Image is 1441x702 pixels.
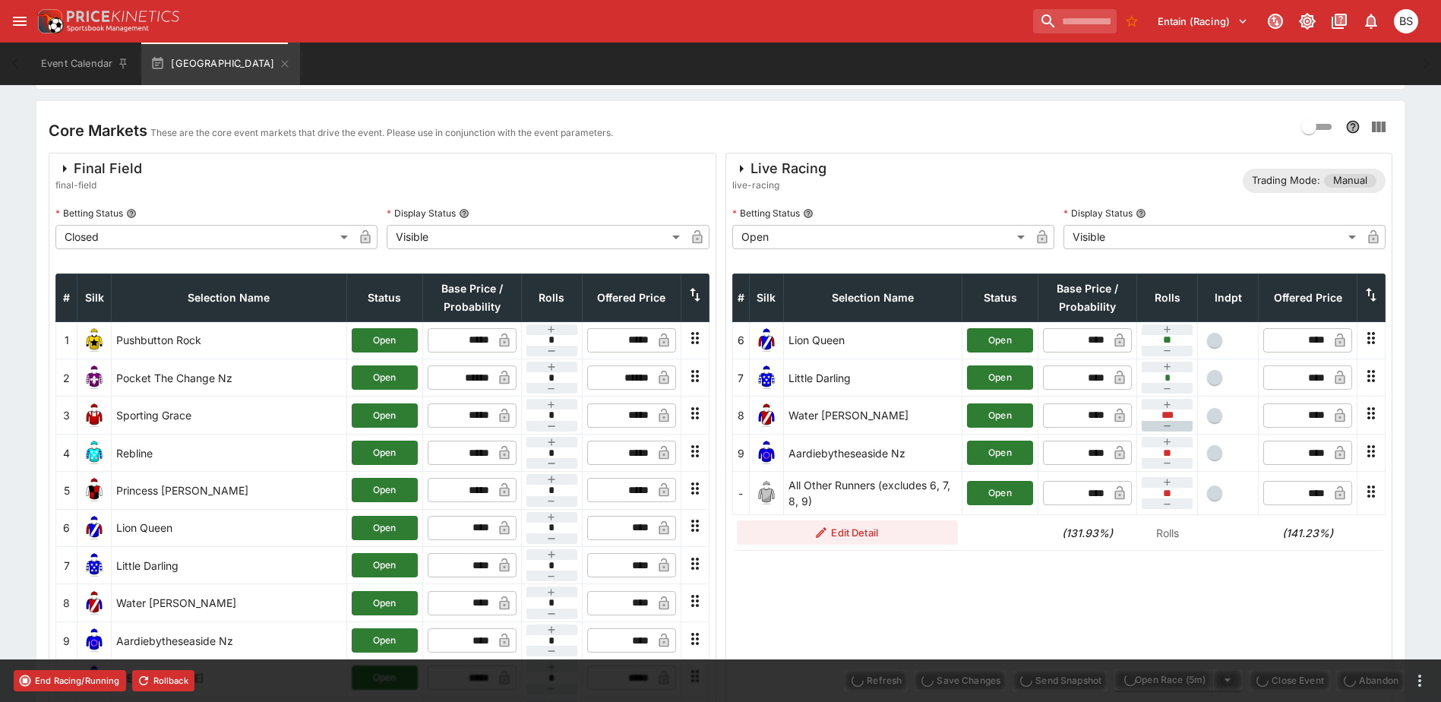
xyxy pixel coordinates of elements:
[82,553,106,577] img: runner 7
[732,472,749,515] td: -
[967,441,1033,465] button: Open
[967,328,1033,353] button: Open
[1259,274,1357,321] th: Offered Price
[962,274,1038,321] th: Status
[387,225,684,249] div: Visible
[352,328,418,353] button: Open
[1262,8,1289,35] button: Connected to PK
[56,359,77,397] td: 2
[56,274,77,321] th: #
[55,207,123,220] p: Betting Status
[1198,274,1259,321] th: Independent
[82,478,106,502] img: runner 5
[1142,525,1193,541] p: Rolls
[82,328,106,353] img: runner 1
[112,274,347,321] th: Selection Name
[732,434,749,471] td: 9
[754,365,779,390] img: runner 7
[749,274,783,321] th: Silk
[55,160,142,178] div: Final Field
[126,208,137,219] button: Betting Status
[56,397,77,434] td: 3
[783,434,962,471] td: Aardiebytheseaside Nz
[352,365,418,390] button: Open
[82,628,106,653] img: runner 9
[6,8,33,35] button: open drawer
[754,481,779,505] img: blank-silk.png
[56,472,77,509] td: 5
[521,274,582,321] th: Rolls
[352,403,418,428] button: Open
[582,274,681,321] th: Offered Price
[49,121,147,141] h4: Core Markets
[783,359,962,397] td: Little Darling
[112,434,347,471] td: Rebline
[803,208,814,219] button: Betting Status
[422,274,521,321] th: Base Price / Probability
[352,591,418,615] button: Open
[132,670,194,691] button: Rollback
[1326,8,1353,35] button: Documentation
[352,628,418,653] button: Open
[1336,672,1405,687] span: Mark an event as closed and abandoned.
[1063,225,1361,249] div: Visible
[112,321,347,359] td: Pushbutton Rock
[150,125,613,141] p: These are the core event markets that drive the event. Please use in conjunction with the event p...
[67,11,179,22] img: PriceKinetics
[783,397,962,434] td: Water [PERSON_NAME]
[56,434,77,471] td: 4
[56,547,77,584] td: 7
[754,441,779,465] img: runner 9
[1033,9,1117,33] input: search
[967,403,1033,428] button: Open
[112,359,347,397] td: Pocket The Change Nz
[1120,9,1144,33] button: No Bookmarks
[112,509,347,546] td: Lion Queen
[56,584,77,621] td: 8
[82,403,106,428] img: runner 3
[754,328,779,353] img: runner 6
[112,621,347,659] td: Aardiebytheseaside Nz
[1114,669,1243,691] div: split button
[14,670,126,691] button: End Racing/Running
[33,6,64,36] img: PriceKinetics Logo
[112,584,347,621] td: Water [PERSON_NAME]
[82,591,106,615] img: runner 8
[732,274,749,321] th: #
[967,481,1033,505] button: Open
[732,321,749,359] td: 6
[1357,8,1385,35] button: Notifications
[352,441,418,465] button: Open
[56,509,77,546] td: 6
[783,274,962,321] th: Selection Name
[1136,208,1146,219] button: Display Status
[737,520,958,545] button: Edit Detail
[387,207,456,220] p: Display Status
[1063,207,1133,220] p: Display Status
[346,274,422,321] th: Status
[1263,525,1353,541] h6: (141.23%)
[56,321,77,359] td: 1
[1389,5,1423,38] button: Brendan Scoble
[112,397,347,434] td: Sporting Grace
[55,225,353,249] div: Closed
[352,516,418,540] button: Open
[732,225,1030,249] div: Open
[459,208,469,219] button: Display Status
[1294,8,1321,35] button: Toggle light/dark mode
[783,472,962,515] td: All Other Runners (excludes 6, 7, 8, 9)
[1324,173,1376,188] span: Manual
[352,553,418,577] button: Open
[1252,173,1320,188] p: Trading Mode:
[732,397,749,434] td: 8
[32,43,138,85] button: Event Calendar
[55,178,142,193] span: final-field
[141,43,300,85] button: [GEOGRAPHIC_DATA]
[112,547,347,584] td: Little Darling
[732,359,749,397] td: 7
[1038,274,1137,321] th: Base Price / Probability
[732,178,826,193] span: live-racing
[82,516,106,540] img: runner 6
[82,441,106,465] img: runner 4
[56,621,77,659] td: 9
